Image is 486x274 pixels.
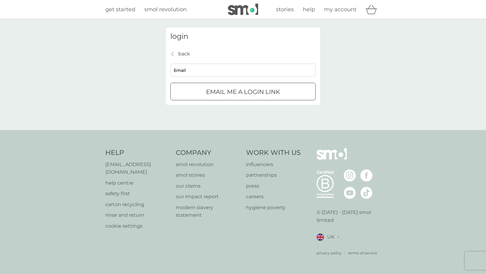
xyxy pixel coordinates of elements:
img: select a new location [337,236,339,239]
img: visit the smol Tiktok page [360,187,373,199]
span: smol revolution [144,6,187,13]
a: smol revolution [176,161,240,169]
a: hygiene poverty [246,204,301,212]
button: Email me a login link [170,83,316,100]
a: safety first [105,190,170,198]
a: carton recycling [105,201,170,209]
a: our impact report [176,193,240,201]
img: visit the smol Instagram page [344,169,356,182]
a: get started [105,5,135,14]
span: my account [324,6,356,13]
span: stories [276,6,294,13]
a: cookie settings [105,222,170,230]
a: [EMAIL_ADDRESS][DOMAIN_NAME] [105,161,170,176]
a: help centre [105,179,170,187]
a: modern slavery statement [176,204,240,219]
img: visit the smol Facebook page [360,169,373,182]
a: our claims [176,182,240,190]
a: terms of service [348,250,377,256]
h3: login [170,32,316,41]
p: Email me a login link [206,87,280,97]
div: basket [366,3,381,15]
a: smol revolution [144,5,187,14]
h4: Company [176,148,240,158]
p: back [178,50,190,58]
a: influencers [246,161,301,169]
img: smol [317,148,347,169]
p: © [DATE] - [DATE] smol limited [317,209,381,224]
span: help [303,6,315,13]
h4: Work With Us [246,148,301,158]
a: smol stories [176,171,240,179]
a: careers [246,193,301,201]
span: get started [105,6,135,13]
a: privacy policy [317,250,342,256]
a: help [303,5,315,14]
a: press [246,182,301,190]
img: smol [228,4,258,15]
h4: Help [105,148,170,158]
a: rinse and return [105,211,170,219]
a: stories [276,5,294,14]
span: UK [327,233,334,241]
a: partnerships [246,171,301,179]
img: UK flag [317,233,324,241]
a: my account [324,5,356,14]
img: visit the smol Youtube page [344,187,356,199]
